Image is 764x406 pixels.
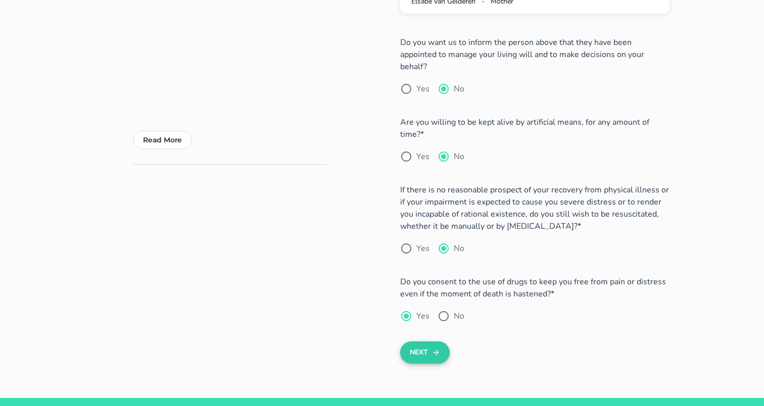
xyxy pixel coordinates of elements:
label: Yes [416,243,429,253]
p: Are you willing to be kept alive by artificial means, for any amount of time?* [400,116,669,140]
label: No [454,243,464,253]
label: No [454,151,464,162]
label: Yes [416,311,429,321]
button: Read More [133,131,192,149]
p: If there is no reasonable prospect of your recovery from physical illness or if your impairment i... [400,184,669,232]
label: No [454,311,464,321]
label: No [454,84,464,94]
label: Yes [416,84,429,94]
button: Next [400,341,449,364]
p: Do you consent to the use of drugs to keep you free from pain or distress even if the moment of d... [400,276,669,300]
p: Do you want us to inform the person above that they have been appointed to manage your living wil... [400,36,669,73]
label: Yes [416,151,429,162]
p: Read More [143,134,182,146]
